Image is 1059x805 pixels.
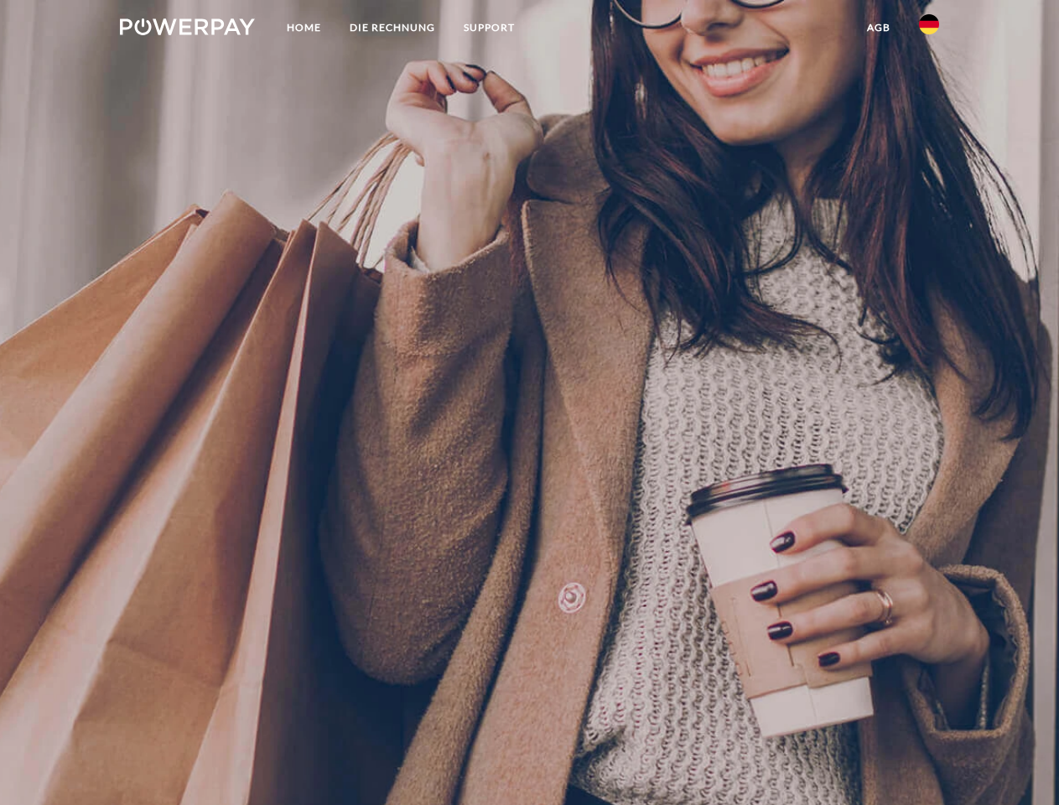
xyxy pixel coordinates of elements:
[919,14,939,34] img: de
[120,18,255,35] img: logo-powerpay-white.svg
[449,13,529,43] a: SUPPORT
[853,13,905,43] a: agb
[273,13,335,43] a: Home
[335,13,449,43] a: DIE RECHNUNG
